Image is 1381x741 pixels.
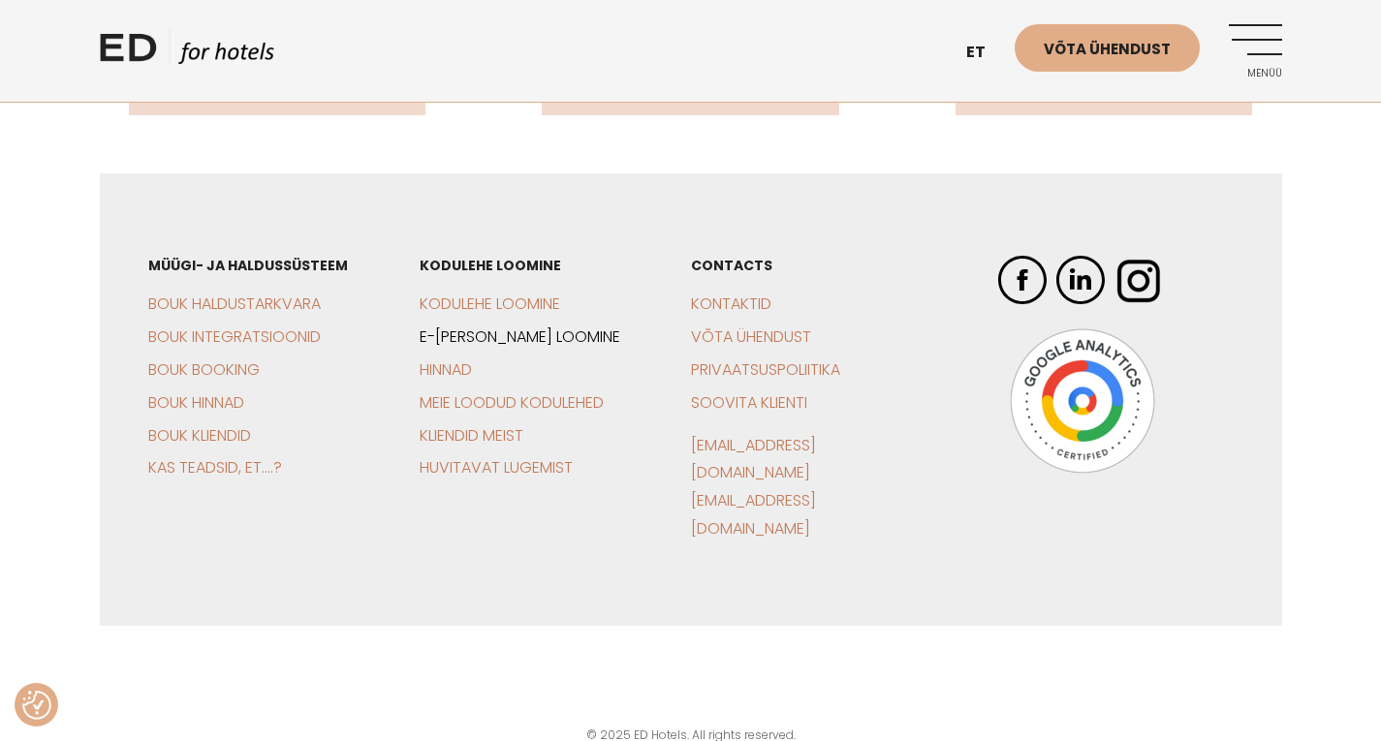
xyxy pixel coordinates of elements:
[148,358,260,381] a: BOUK Booking
[100,655,1282,705] iframe: Customer reviews powered by Trustpilot
[420,293,560,315] a: Kodulehe loomine
[420,391,604,414] a: Meie loodud kodulehed
[1010,328,1155,474] img: Google Analytics Badge
[420,424,523,447] a: Kliendid meist
[22,691,51,720] button: Nõusolekueelistused
[148,256,352,276] h3: Müügi- ja haldussüsteem
[691,391,807,414] a: Soovita klienti
[691,325,811,348] a: Võta ühendust
[420,456,573,479] a: Huvitavat lugemist
[691,256,895,276] h3: CONTACTS
[148,424,251,447] a: BOUK Kliendid
[148,293,321,315] a: BOUK Haldustarkvara
[420,256,623,276] h3: Kodulehe loomine
[148,391,244,414] a: BOUK Hinnad
[998,256,1047,304] img: ED Hotels Facebook
[957,29,1015,77] a: et
[1114,256,1163,304] img: ED Hotels Instagram
[1015,24,1200,72] a: Võta ühendust
[1229,24,1282,77] a: Menüü
[100,29,274,77] a: ED HOTELS
[1229,68,1282,79] span: Menüü
[148,325,321,348] a: BOUK Integratsioonid
[691,489,816,540] a: [EMAIL_ADDRESS][DOMAIN_NAME]
[691,434,816,484] a: [EMAIL_ADDRESS][DOMAIN_NAME]
[1056,256,1105,304] img: ED Hotels LinkedIn
[148,456,282,479] a: Kas teadsid, et….?
[691,358,840,381] a: Privaatsuspoliitika
[22,691,51,720] img: Revisit consent button
[420,358,472,381] a: Hinnad
[420,325,620,348] a: E-[PERSON_NAME] loomine
[691,293,771,315] a: Kontaktid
